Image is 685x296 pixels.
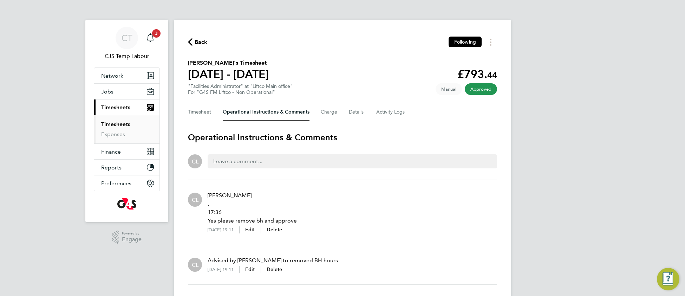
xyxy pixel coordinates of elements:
div: [DATE] 19:11 [208,267,239,272]
p: Advised by [PERSON_NAME] to removed BH hours [208,256,338,265]
nav: Main navigation [85,20,168,222]
span: Timesheets [101,104,130,111]
button: Delete [267,266,282,273]
div: CJS Temp Labour [188,154,202,168]
button: Finance [94,144,159,159]
a: Timesheets [101,121,130,128]
span: Edit [245,266,255,272]
span: CL [192,196,198,204]
a: Go to home page [94,198,160,210]
div: [DATE] 19:11 [208,227,239,233]
div: Timesheets [94,115,159,143]
a: CTCJS Temp Labour [94,27,160,60]
a: Powered byEngage [112,231,142,244]
h1: [DATE] - [DATE] [188,67,269,81]
div: For "G4S FM Liftco - Non Operational" [188,89,293,95]
span: 44 [487,70,497,80]
button: Edit [245,226,255,233]
span: Finance [101,148,121,155]
button: Following [449,37,482,47]
p: [PERSON_NAME] , 17:36 [208,191,297,217]
img: g4s-logo-retina.png [117,198,136,210]
button: Timesheets Menu [484,37,497,47]
a: 3 [143,27,157,49]
div: CJS Temp Labour [188,193,202,207]
app-decimal: £793. [457,67,497,81]
span: Following [454,39,476,45]
span: CJS Temp Labour [94,52,160,60]
p: Yes please remove bh and approve [208,217,297,225]
button: Engage Resource Center [657,268,679,290]
button: Details [349,104,365,121]
h3: Operational Instructions & Comments [188,132,497,143]
button: Network [94,68,159,83]
span: CL [192,157,198,165]
span: Engage [122,237,142,243]
span: Preferences [101,180,131,187]
button: Delete [267,226,282,233]
button: Back [188,38,208,46]
button: Timesheets [94,99,159,115]
span: Reports [101,164,122,171]
button: Jobs [94,84,159,99]
span: Edit [245,227,255,233]
span: This timesheet was manually created. [436,83,462,95]
h2: [PERSON_NAME]'s Timesheet [188,59,269,67]
button: Reports [94,160,159,175]
span: Delete [267,227,282,233]
button: Edit [245,266,255,273]
button: Operational Instructions & Comments [223,104,309,121]
a: Expenses [101,131,125,137]
span: 3 [152,29,161,38]
span: CL [192,261,198,269]
span: CT [122,33,132,43]
span: Powered by [122,231,142,237]
span: Delete [267,266,282,272]
button: Charge [321,104,338,121]
div: "Facilities Administrator" at "Liftco Main office" [188,83,293,95]
button: Activity Logs [376,104,406,121]
button: Timesheet [188,104,211,121]
span: Back [195,38,208,46]
span: Jobs [101,88,113,95]
span: Network [101,72,123,79]
span: This timesheet has been approved. [465,83,497,95]
button: Preferences [94,175,159,191]
div: CJS Temp Labour [188,258,202,272]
